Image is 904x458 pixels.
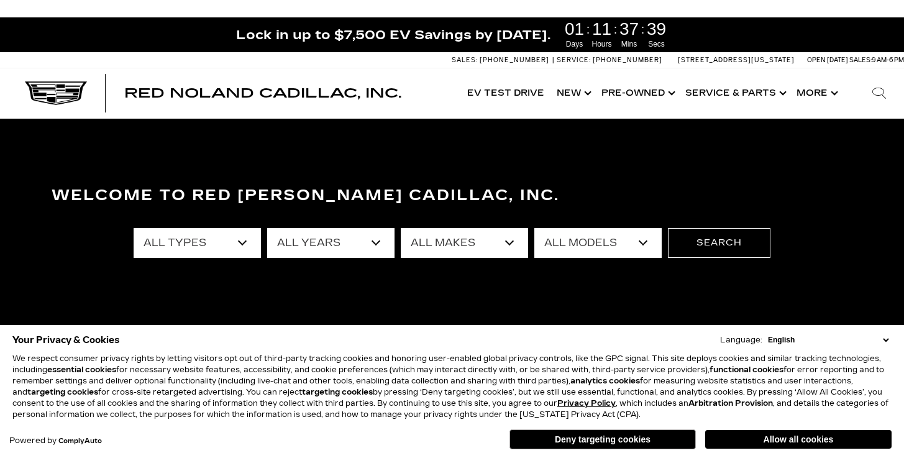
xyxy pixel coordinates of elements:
span: Hours [590,39,614,50]
strong: Arbitration Provision [688,399,773,408]
span: 39 [645,21,669,38]
div: Powered by [9,437,102,445]
span: : [614,20,618,39]
span: Days [563,39,587,50]
img: Cadillac Dark Logo with Cadillac White Text [25,81,87,105]
h3: Welcome to Red [PERSON_NAME] Cadillac, Inc. [52,183,853,208]
strong: analytics cookies [570,377,640,385]
a: Pre-Owned [595,68,679,118]
a: Service: [PHONE_NUMBER] [552,57,665,63]
span: : [587,20,590,39]
select: Filter by make [401,228,528,258]
span: Secs [645,39,669,50]
span: Lock in up to $7,500 EV Savings by [DATE]. [236,27,550,43]
select: Filter by model [534,228,662,258]
span: Sales: [452,56,478,64]
span: Open [DATE] [807,56,848,64]
strong: essential cookies [47,365,116,374]
a: Red Noland Cadillac, Inc. [124,87,401,99]
a: Sales: [PHONE_NUMBER] [452,57,552,63]
button: Search [668,228,770,258]
div: Language: [720,336,762,344]
strong: targeting cookies [27,388,98,396]
button: Deny targeting cookies [509,429,696,449]
a: [STREET_ADDRESS][US_STATE] [678,56,795,64]
a: Close [883,24,898,39]
span: 37 [618,21,641,38]
strong: targeting cookies [302,388,373,396]
button: Allow all cookies [705,430,892,449]
span: Your Privacy & Cookies [12,331,120,349]
span: Red Noland Cadillac, Inc. [124,86,401,101]
span: Service: [557,56,591,64]
span: 01 [563,21,587,38]
select: Language Select [765,334,892,346]
select: Filter by year [267,228,395,258]
span: 11 [590,21,614,38]
span: : [641,20,645,39]
a: Privacy Policy [557,399,616,408]
select: Filter by type [134,228,261,258]
a: Service & Parts [679,68,790,118]
span: Sales: [849,56,872,64]
a: New [550,68,595,118]
span: [PHONE_NUMBER] [480,56,549,64]
span: 9 AM-6 PM [872,56,904,64]
strong: functional cookies [710,365,783,374]
a: EV Test Drive [461,68,550,118]
span: Mins [618,39,641,50]
span: [PHONE_NUMBER] [593,56,662,64]
p: We respect consumer privacy rights by letting visitors opt out of third-party tracking cookies an... [12,353,892,420]
a: ComplyAuto [58,437,102,445]
button: More [790,68,842,118]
